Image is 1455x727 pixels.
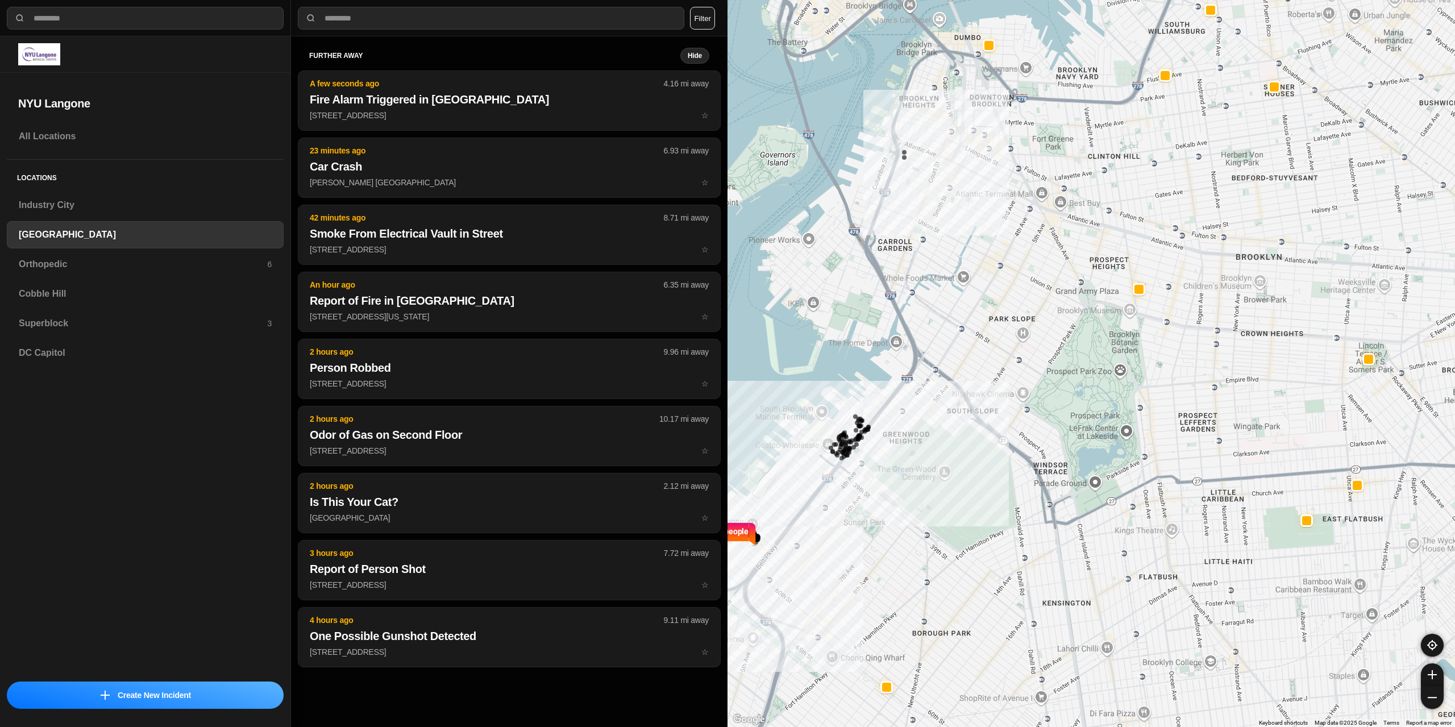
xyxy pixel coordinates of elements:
p: 9.96 mi away [664,346,709,358]
p: An hour ago [310,279,664,290]
p: 2 hours ago [310,413,659,425]
a: 2 hours ago10.17 mi awayOdor of Gas on Second Floor[STREET_ADDRESS]star [298,446,721,455]
img: Google [730,712,768,727]
p: 7.72 mi away [664,547,709,559]
h5: Locations [7,160,284,192]
a: Cobble Hill [7,280,284,308]
h2: Car Crash [310,159,709,175]
button: An hour ago6.35 mi awayReport of Fire in [GEOGRAPHIC_DATA][STREET_ADDRESS][US_STATE]star [298,272,721,332]
p: [PERSON_NAME] [GEOGRAPHIC_DATA] [310,177,709,188]
button: Filter [690,7,715,30]
a: An hour ago6.35 mi awayReport of Fire in [GEOGRAPHIC_DATA][STREET_ADDRESS][US_STATE]star [298,311,721,321]
p: [STREET_ADDRESS] [310,244,709,255]
a: Superblock3 [7,310,284,337]
p: [STREET_ADDRESS] [310,579,709,591]
p: [STREET_ADDRESS] [310,646,709,658]
h2: Smoke From Electrical Vault in Street [310,226,709,242]
h3: Industry City [19,198,272,212]
button: recenter [1421,634,1444,657]
p: 2 hours ago [310,346,664,358]
span: star [701,312,709,321]
p: 2.12 mi away [664,480,709,492]
img: notch [749,521,757,546]
h2: Is This Your Cat? [310,494,709,510]
img: search [305,13,317,24]
h2: Odor of Gas on Second Floor [310,427,709,443]
img: icon [101,691,110,700]
a: [GEOGRAPHIC_DATA] [7,221,284,248]
img: zoom-in [1428,670,1437,679]
h2: NYU Langone [18,95,272,111]
button: zoom-out [1421,686,1444,709]
button: 2 hours ago9.96 mi awayPerson Robbed[STREET_ADDRESS]star [298,339,721,399]
span: star [701,245,709,254]
span: star [701,446,709,455]
img: logo [18,43,60,65]
p: 4.16 mi away [664,78,709,89]
p: 8.71 mi away [664,212,709,223]
p: [STREET_ADDRESS][US_STATE] [310,311,709,322]
p: 3 [267,318,272,329]
a: 42 minutes ago8.71 mi awaySmoke From Electrical Vault in Street[STREET_ADDRESS]star [298,244,721,254]
a: 2 hours ago9.96 mi awayPerson Robbed[STREET_ADDRESS]star [298,379,721,388]
small: Hide [688,51,702,60]
h2: Report of Fire in [GEOGRAPHIC_DATA] [310,293,709,309]
p: 6.93 mi away [664,145,709,156]
p: 4 hours ago [310,614,664,626]
button: 3 hours ago7.72 mi awayReport of Person Shot[STREET_ADDRESS]star [298,540,721,600]
a: 2 hours ago2.12 mi awayIs This Your Cat?[GEOGRAPHIC_DATA]star [298,513,721,522]
a: Open this area in Google Maps (opens a new window) [730,712,768,727]
h3: Orthopedic [19,257,267,271]
a: Terms (opens in new tab) [1383,720,1399,726]
p: [STREET_ADDRESS] [310,445,709,456]
h2: Person Robbed [310,360,709,376]
button: A few seconds ago4.16 mi awayFire Alarm Triggered in [GEOGRAPHIC_DATA][STREET_ADDRESS]star [298,70,721,131]
a: 3 hours ago7.72 mi awayReport of Person Shot[STREET_ADDRESS]star [298,580,721,589]
span: star [701,647,709,657]
h3: All Locations [19,130,272,143]
p: 2 hours ago [310,480,664,492]
a: Orthopedic6 [7,251,284,278]
button: zoom-in [1421,663,1444,686]
h3: [GEOGRAPHIC_DATA] [19,228,272,242]
a: Industry City [7,192,284,219]
span: star [701,178,709,187]
p: 6.35 mi away [664,279,709,290]
button: 2 hours ago10.17 mi awayOdor of Gas on Second Floor[STREET_ADDRESS]star [298,406,721,466]
p: 23 minutes ago [310,145,664,156]
h5: further away [309,51,680,60]
span: star [701,513,709,522]
p: [STREET_ADDRESS] [310,378,709,389]
button: 2 hours ago2.12 mi awayIs This Your Cat?[GEOGRAPHIC_DATA]star [298,473,721,533]
button: Hide [680,48,709,64]
img: zoom-out [1428,693,1437,702]
h3: Superblock [19,317,267,330]
p: 3 hours ago [310,547,664,559]
p: [STREET_ADDRESS] [310,110,709,121]
p: [GEOGRAPHIC_DATA] [310,512,709,524]
button: 4 hours ago9.11 mi awayOne Possible Gunshot Detected[STREET_ADDRESS]star [298,607,721,667]
span: star [701,111,709,120]
h3: DC Capitol [19,346,272,360]
a: All Locations [7,123,284,150]
span: Map data ©2025 Google [1315,720,1377,726]
p: 421 people [711,525,749,550]
button: 42 minutes ago8.71 mi awaySmoke From Electrical Vault in Street[STREET_ADDRESS]star [298,205,721,265]
p: 10.17 mi away [659,413,709,425]
h2: One Possible Gunshot Detected [310,628,709,644]
span: star [701,379,709,388]
img: search [14,13,26,24]
a: 23 minutes ago6.93 mi awayCar Crash[PERSON_NAME] [GEOGRAPHIC_DATA]star [298,177,721,187]
img: recenter [1427,640,1437,650]
p: 42 minutes ago [310,212,664,223]
p: A few seconds ago [310,78,664,89]
h2: Report of Person Shot [310,561,709,577]
p: 9.11 mi away [664,614,709,626]
a: 4 hours ago9.11 mi awayOne Possible Gunshot Detected[STREET_ADDRESS]star [298,647,721,657]
p: 6 [267,259,272,270]
span: star [701,580,709,589]
a: A few seconds ago4.16 mi awayFire Alarm Triggered in [GEOGRAPHIC_DATA][STREET_ADDRESS]star [298,110,721,120]
a: DC Capitol [7,339,284,367]
button: iconCreate New Incident [7,682,284,709]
